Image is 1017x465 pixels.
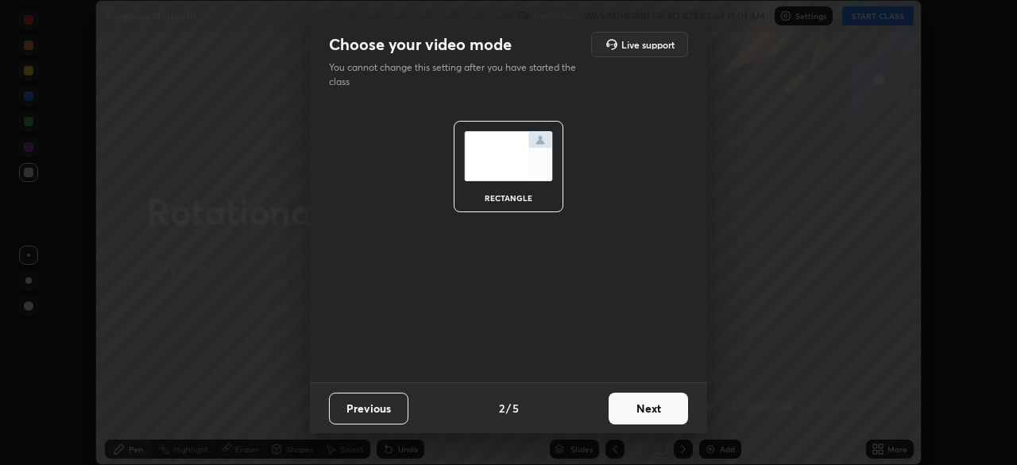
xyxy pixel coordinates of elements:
[512,400,519,417] h4: 5
[329,60,586,89] p: You cannot change this setting after you have started the class
[464,131,553,181] img: normalScreenIcon.ae25ed63.svg
[329,393,408,424] button: Previous
[609,393,688,424] button: Next
[506,400,511,417] h4: /
[329,34,512,55] h2: Choose your video mode
[499,400,505,417] h4: 2
[621,40,675,49] h5: Live support
[477,194,540,202] div: rectangle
